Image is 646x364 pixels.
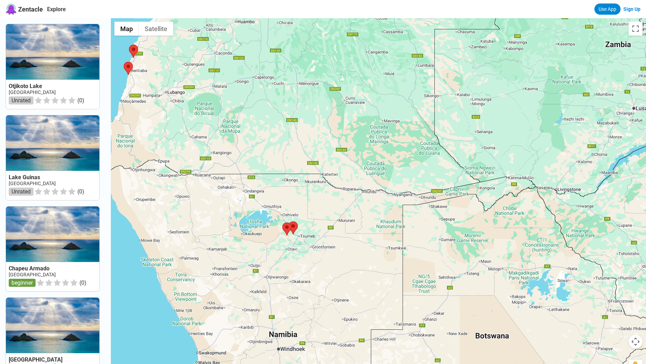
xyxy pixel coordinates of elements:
a: Sign Up [623,6,640,12]
button: Show satellite imagery [139,22,173,36]
a: Explore [47,6,66,13]
button: Toggle fullscreen view [629,22,643,36]
span: Zentacle [18,6,43,13]
button: Map camera controls [629,335,643,349]
a: Use App [594,3,621,15]
img: Zentacle logo [6,3,17,15]
button: Show street map [114,22,139,36]
a: Zentacle logoZentacle [6,3,43,15]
